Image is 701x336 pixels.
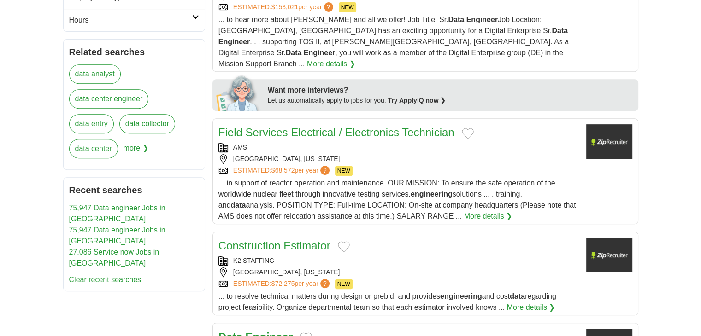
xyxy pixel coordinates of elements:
[218,239,330,252] a: Construction Estimator
[216,74,261,111] img: apply-iq-scientist.png
[233,166,331,176] a: ESTIMATED:$68,572per year?
[69,139,118,158] a: data center
[286,49,302,57] strong: Data
[69,248,159,267] a: 27,086 Service now Jobs in [GEOGRAPHIC_DATA]
[218,179,576,220] span: ... in support of reactor operation and maintenance. OUR MISSION: To ensure the safe operation of...
[466,16,498,23] strong: Engineer
[271,3,298,11] span: $153,021
[388,97,446,104] a: Try ApplyIQ now ❯
[320,279,330,288] span: ?
[268,85,633,96] div: Want more interviews?
[218,38,250,46] strong: Engineer
[411,190,453,198] strong: engineering
[507,302,555,313] a: More details ❯
[69,64,121,84] a: data analyst
[307,58,355,70] a: More details ❯
[233,2,335,12] a: ESTIMATED:$153,021per year?
[124,139,148,164] span: more ❯
[64,9,205,31] a: Hours
[271,280,295,287] span: $72,275
[586,124,632,159] img: Company logo
[218,267,579,277] div: [GEOGRAPHIC_DATA], [US_STATE]
[324,2,333,12] span: ?
[233,279,331,289] a: ESTIMATED:$72,275per year?
[218,143,579,152] div: AMS
[464,211,512,222] a: More details ❯
[440,292,482,300] strong: engineering
[552,27,568,35] strong: Data
[268,96,633,105] div: Let us automatically apply to jobs for you.
[231,201,246,209] strong: data
[218,256,579,266] div: K2 STAFFING
[218,16,569,68] span: ... to hear more about [PERSON_NAME] and all we offer! Job Title: Sr. Job Location: [GEOGRAPHIC_D...
[304,49,335,57] strong: Engineer
[586,238,632,272] img: Company logo
[448,16,464,23] strong: Data
[119,114,175,133] a: data collector
[510,292,525,300] strong: data
[69,114,114,133] a: data entry
[218,154,579,164] div: [GEOGRAPHIC_DATA], [US_STATE]
[69,15,192,26] h2: Hours
[69,226,165,245] a: 75,947 Data engineer Jobs in [GEOGRAPHIC_DATA]
[69,183,199,197] h2: Recent searches
[338,241,350,252] button: Add to favorite jobs
[69,89,149,109] a: data center engineer
[218,292,556,311] span: ... to resolve technical matters during design or prebid, and provides and cost regarding project...
[69,276,141,284] a: Clear recent searches
[335,166,353,176] span: NEW
[335,279,353,289] span: NEW
[271,167,295,174] span: $68,572
[320,166,330,175] span: ?
[69,204,165,223] a: 75,947 Data engineer Jobs in [GEOGRAPHIC_DATA]
[339,2,356,12] span: NEW
[218,126,454,139] a: Field Services Electrical / Electronics Technician
[69,45,199,59] h2: Related searches
[462,128,474,139] button: Add to favorite jobs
